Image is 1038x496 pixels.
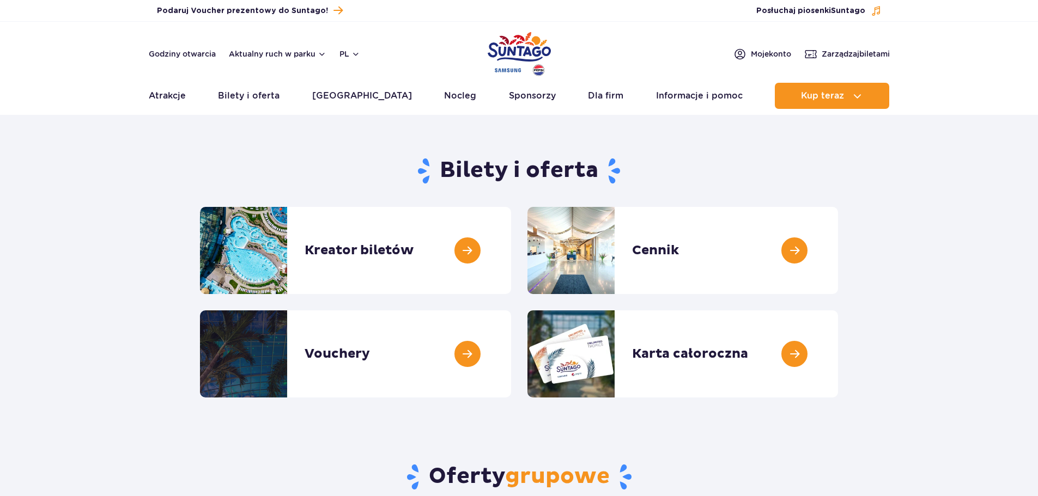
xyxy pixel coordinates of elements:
a: Sponsorzy [509,83,556,109]
button: Posłuchaj piosenkiSuntago [756,5,882,16]
button: Kup teraz [775,83,889,109]
a: Godziny otwarcia [149,48,216,59]
span: Podaruj Voucher prezentowy do Suntago! [157,5,328,16]
h1: Bilety i oferta [200,157,838,185]
a: Park of Poland [488,27,551,77]
span: Kup teraz [801,91,844,101]
button: pl [339,48,360,59]
a: Dla firm [588,83,623,109]
button: Aktualny ruch w parku [229,50,326,58]
a: Mojekonto [733,47,791,60]
a: Zarządzajbiletami [804,47,890,60]
span: Moje konto [751,48,791,59]
span: Zarządzaj biletami [822,48,890,59]
a: Nocleg [444,83,476,109]
a: Podaruj Voucher prezentowy do Suntago! [157,3,343,18]
h2: Oferty [200,463,838,491]
a: [GEOGRAPHIC_DATA] [312,83,412,109]
a: Bilety i oferta [218,83,280,109]
span: Posłuchaj piosenki [756,5,865,16]
span: Suntago [831,7,865,15]
span: grupowe [505,463,610,490]
a: Informacje i pomoc [656,83,743,109]
a: Atrakcje [149,83,186,109]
